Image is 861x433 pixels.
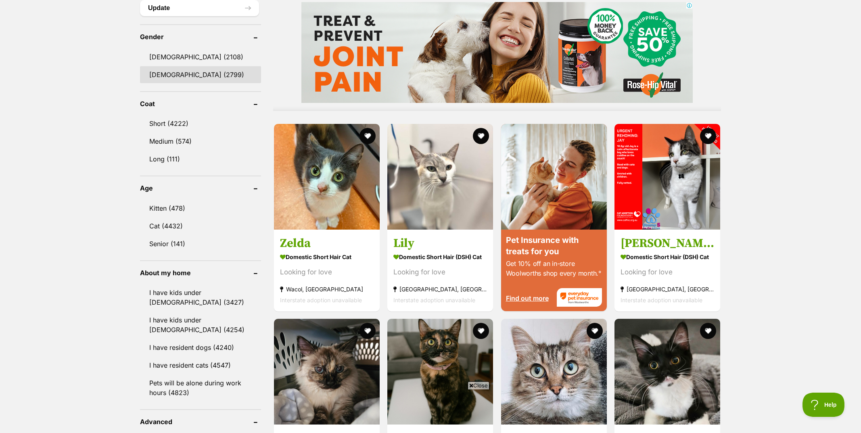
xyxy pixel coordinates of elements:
[274,124,380,230] img: Zelda - Domestic Short Hair Cat
[621,283,714,294] strong: [GEOGRAPHIC_DATA], [GEOGRAPHIC_DATA]
[621,266,714,277] div: Looking for love
[393,296,475,303] span: Interstate adoption unavailable
[140,374,261,401] a: Pets will be alone during work hours (4823)
[473,128,489,144] button: favourite
[284,393,577,429] iframe: Advertisement
[468,381,489,389] span: Close
[140,418,261,425] header: Advanced
[280,251,374,262] strong: Domestic Short Hair Cat
[280,235,374,251] h3: Zelda
[387,124,493,230] img: Lily - Domestic Short Hair (DSH) Cat
[274,319,380,425] img: Missy - Ragdoll Cat
[700,128,716,144] button: favourite
[140,66,261,83] a: [DEMOGRAPHIC_DATA] (2799)
[393,251,487,262] strong: Domestic Short Hair (DSH) Cat
[614,124,720,230] img: Jay Private Rehoming No Charge! - Domestic Short Hair (DSH) Cat
[280,283,374,294] strong: Wacol, [GEOGRAPHIC_DATA]
[140,33,261,40] header: Gender
[140,100,261,107] header: Coat
[359,128,376,144] button: favourite
[501,319,607,425] img: 🐭 Echo 🐭 - Domestic Medium Hair Cat
[280,266,374,277] div: Looking for love
[621,296,702,303] span: Interstate adoption unavailable
[393,235,487,251] h3: Lily
[140,339,261,356] a: I have resident dogs (4240)
[614,319,720,425] img: Florence - Domestic Medium Hair (DMH) Cat
[140,151,261,167] a: Long (111)
[621,235,714,251] h3: [PERSON_NAME] Private Rehoming No Charge!
[802,393,845,417] iframe: Help Scout Beacon - Open
[393,266,487,277] div: Looking for love
[140,200,261,217] a: Kitten (478)
[387,229,493,311] a: Lily Domestic Short Hair (DSH) Cat Looking for love [GEOGRAPHIC_DATA], [GEOGRAPHIC_DATA] Intersta...
[140,235,261,252] a: Senior (141)
[301,2,693,103] iframe: Advertisement
[473,323,489,339] button: favourite
[280,296,362,303] span: Interstate adoption unavailable
[359,323,376,339] button: favourite
[140,357,261,374] a: I have resident cats (4547)
[140,115,261,132] a: Short (4222)
[140,284,261,311] a: I have kids under [DEMOGRAPHIC_DATA] (3427)
[140,218,261,234] a: Cat (4432)
[140,269,261,276] header: About my home
[140,184,261,192] header: Age
[614,229,720,311] a: [PERSON_NAME] Private Rehoming No Charge! Domestic Short Hair (DSH) Cat Looking for love [GEOGRAP...
[393,283,487,294] strong: [GEOGRAPHIC_DATA], [GEOGRAPHIC_DATA]
[700,323,716,339] button: favourite
[140,48,261,65] a: [DEMOGRAPHIC_DATA] (2108)
[587,323,603,339] button: favourite
[621,251,714,262] strong: Domestic Short Hair (DSH) Cat
[140,133,261,150] a: Medium (574)
[140,312,261,338] a: I have kids under [DEMOGRAPHIC_DATA] (4254)
[274,229,380,311] a: Zelda Domestic Short Hair Cat Looking for love Wacol, [GEOGRAPHIC_DATA] Interstate adoption unava...
[387,319,493,425] img: Periwinkle - Domestic Short Hair (DSH) Cat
